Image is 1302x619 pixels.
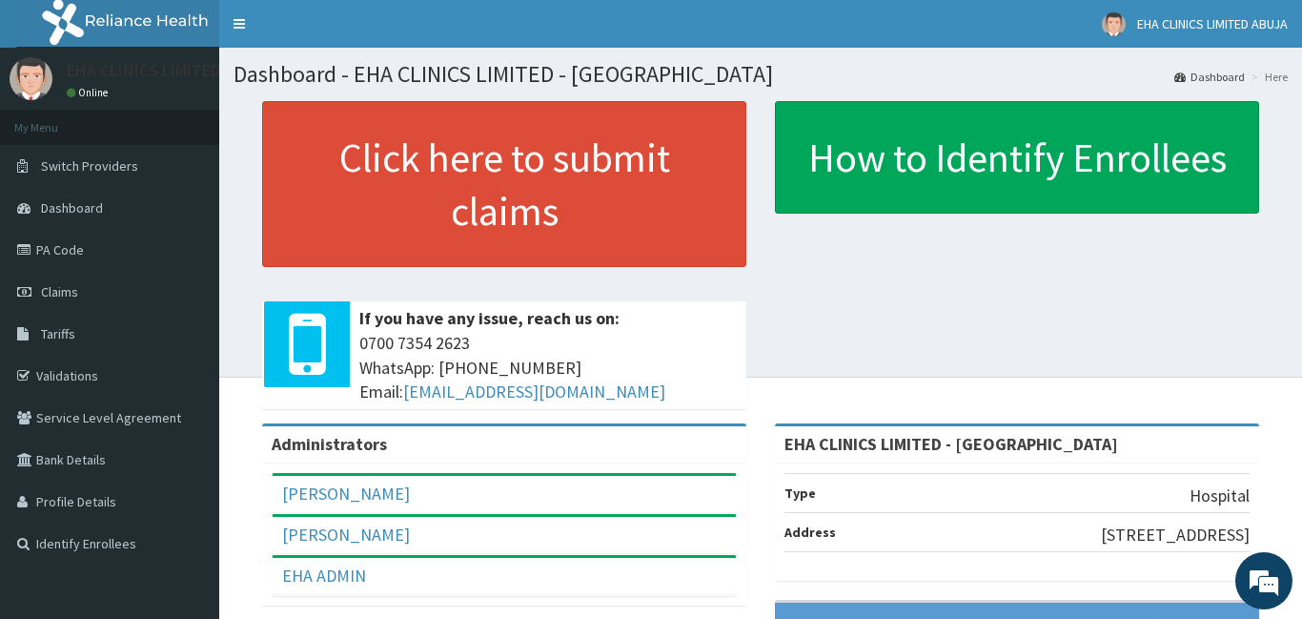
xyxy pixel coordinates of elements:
[282,483,410,505] a: [PERSON_NAME]
[359,307,620,329] b: If you have any issue, reach us on:
[262,101,746,267] a: Click here to submit claims
[403,381,665,402] a: [EMAIL_ADDRESS][DOMAIN_NAME]
[359,331,737,404] span: 0700 7354 2623 WhatsApp: [PHONE_NUMBER] Email:
[784,485,816,502] b: Type
[41,157,138,175] span: Switch Providers
[282,524,410,546] a: [PERSON_NAME]
[784,524,836,541] b: Address
[234,62,1288,87] h1: Dashboard - EHA CLINICS LIMITED - [GEOGRAPHIC_DATA]
[67,86,112,99] a: Online
[282,565,366,587] a: EHA ADMIN
[41,325,75,342] span: Tariffs
[775,101,1259,214] a: How to Identify Enrollees
[1247,69,1288,85] li: Here
[784,433,1118,455] strong: EHA CLINICS LIMITED - [GEOGRAPHIC_DATA]
[67,62,273,79] p: EHA CLINICS LIMITED ABUJA
[41,283,78,300] span: Claims
[1190,484,1250,508] p: Hospital
[41,199,103,217] span: Dashboard
[1137,15,1288,32] span: EHA CLINICS LIMITED ABUJA
[1174,69,1245,85] a: Dashboard
[1101,523,1250,547] p: [STREET_ADDRESS]
[272,433,387,455] b: Administrators
[1102,12,1126,36] img: User Image
[10,57,52,100] img: User Image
